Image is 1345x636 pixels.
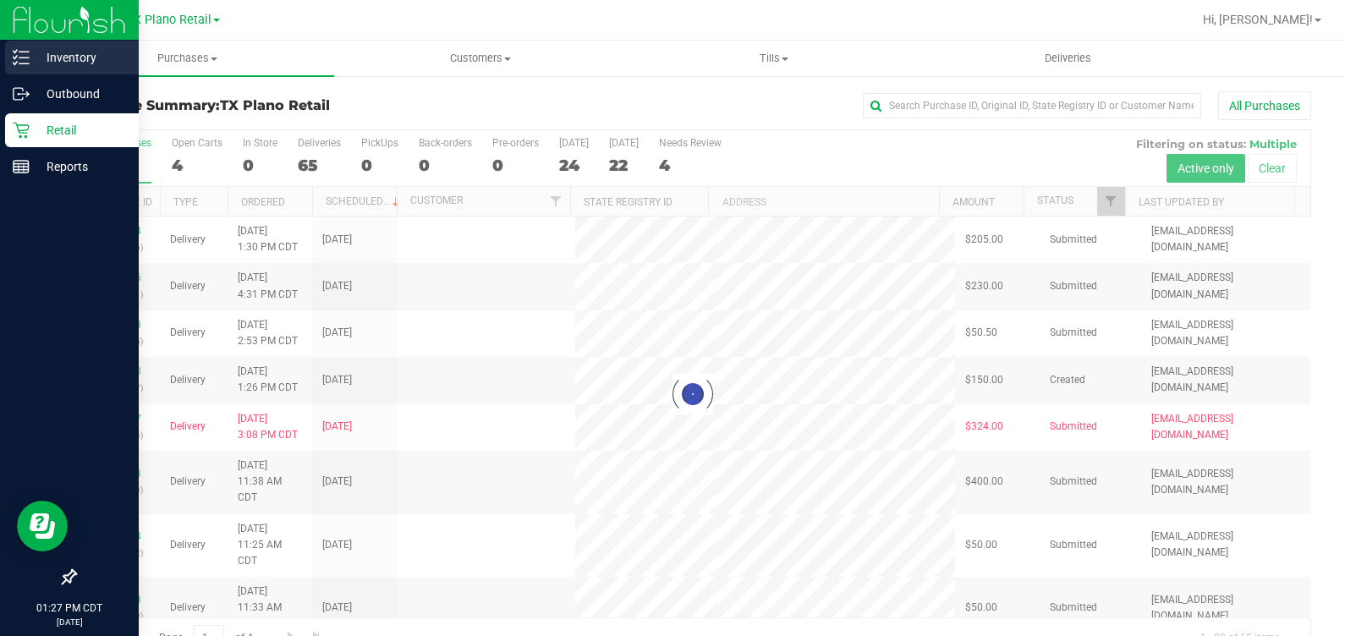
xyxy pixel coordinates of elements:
[335,51,627,66] span: Customers
[628,41,921,76] a: Tills
[863,93,1201,118] input: Search Purchase ID, Original ID, State Registry ID or Customer Name...
[1218,91,1311,120] button: All Purchases
[334,41,628,76] a: Customers
[41,51,334,66] span: Purchases
[921,41,1215,76] a: Deliveries
[74,98,486,113] h3: Purchase Summary:
[30,47,131,68] p: Inventory
[30,84,131,104] p: Outbound
[126,13,211,27] span: TX Plano Retail
[41,41,334,76] a: Purchases
[1203,13,1313,26] span: Hi, [PERSON_NAME]!
[13,122,30,139] inline-svg: Retail
[30,156,131,177] p: Reports
[8,616,131,628] p: [DATE]
[17,501,68,551] iframe: Resource center
[13,158,30,175] inline-svg: Reports
[8,600,131,616] p: 01:27 PM CDT
[1022,51,1114,66] span: Deliveries
[629,51,920,66] span: Tills
[30,120,131,140] p: Retail
[13,49,30,66] inline-svg: Inventory
[13,85,30,102] inline-svg: Outbound
[220,97,330,113] span: TX Plano Retail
